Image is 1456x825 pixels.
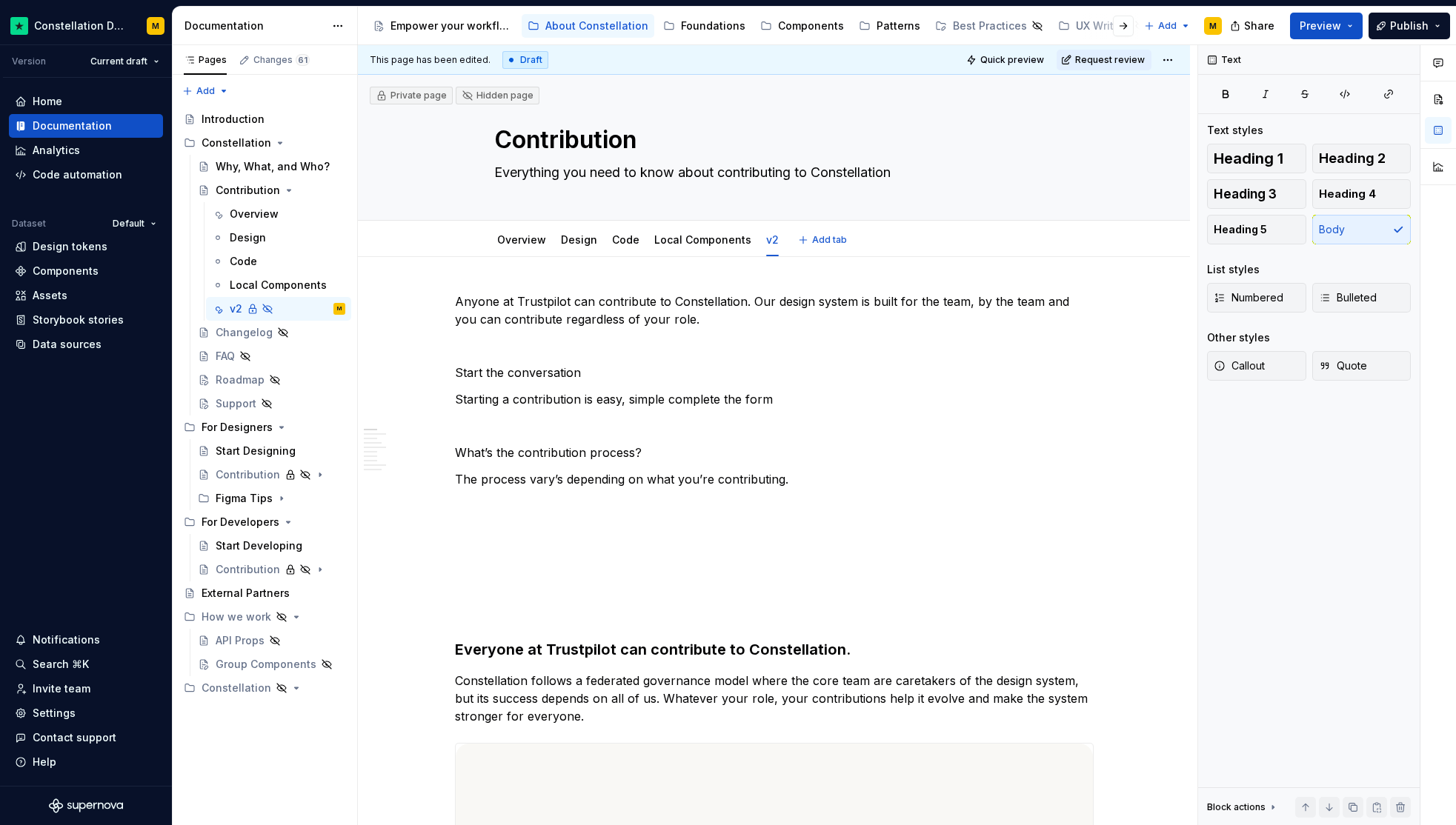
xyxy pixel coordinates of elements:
[12,218,46,230] div: Dataset
[178,107,351,700] div: Page tree
[9,308,163,332] a: Storybook stories
[206,202,351,226] a: Overview
[1300,19,1341,33] span: Preview
[9,114,163,138] a: Documentation
[216,538,302,553] div: Start Developing
[877,19,920,33] div: Patterns
[555,224,603,255] div: Design
[1214,358,1265,373] span: Callout
[184,54,227,66] div: Pages
[1207,283,1306,313] button: Numbered
[370,54,491,66] span: This page has been edited.
[216,491,273,506] div: Figma Tips
[206,273,351,297] a: Local Components
[648,224,757,255] div: Local Components
[33,730,116,745] div: Contact support
[1214,222,1267,237] span: Heading 5
[33,239,107,254] div: Design tokens
[561,233,597,246] a: Design
[1319,358,1367,373] span: Quote
[612,233,639,246] a: Code
[390,19,513,33] div: Empower your workflow. Build incredible experiences.
[1312,351,1412,381] button: Quote
[455,470,1094,488] p: The process vary’s depending on what you’re contributing.
[462,90,533,101] div: Hidden page
[766,233,779,246] a: v2
[178,676,351,700] div: Constellation
[216,467,280,482] div: Contribution
[216,633,265,648] div: API Props
[1207,179,1306,209] button: Heading 3
[253,54,310,66] div: Changes
[1214,151,1283,166] span: Heading 1
[1290,13,1363,39] button: Preview
[794,230,854,250] button: Add tab
[455,390,1094,408] p: Starting a contribution is easy, simple complete the form
[33,681,90,696] div: Invite team
[33,288,67,303] div: Assets
[113,218,144,230] span: Default
[9,726,163,749] button: Contact support
[654,233,751,246] a: Local Components
[192,178,351,202] a: Contribution
[9,701,163,725] a: Settings
[778,19,844,33] div: Components
[202,586,290,601] div: External Partners
[962,50,1051,70] button: Quick preview
[545,19,648,33] div: About Constellation
[1319,151,1386,166] span: Heading 2
[216,657,316,672] div: Group Components
[178,605,351,629] div: How we work
[192,155,351,178] a: Why, What, and Who?
[192,534,351,558] a: Start Developing
[491,122,1051,158] textarea: Contribution
[178,107,351,131] a: Introduction
[192,344,351,368] a: FAQ
[1214,187,1277,201] span: Heading 3
[206,297,351,321] a: v2M
[1207,801,1266,813] div: Block actions
[178,415,351,439] div: For Designers
[216,349,235,364] div: FAQ
[178,131,351,155] div: Constellation
[491,224,552,255] div: Overview
[202,609,271,624] div: How we work
[9,90,163,113] a: Home
[202,420,273,435] div: For Designers
[1369,13,1450,39] button: Publish
[1223,13,1284,39] button: Share
[192,652,351,676] a: Group Components
[33,657,89,672] div: Search ⌘K
[216,444,296,458] div: Start Designing
[376,90,447,101] div: Private page
[1207,330,1270,345] div: Other styles
[230,207,279,221] div: Overview
[12,56,46,67] div: Version
[9,677,163,701] a: Invite team
[216,183,280,198] div: Contribution
[34,19,129,33] div: Constellation Design System
[216,159,330,174] div: Why, What, and Who?
[497,233,546,246] a: Overview
[9,750,163,774] button: Help
[455,444,1094,461] p: What’s the contribution process?
[33,313,124,327] div: Storybook stories
[1158,20,1177,32] span: Add
[178,81,233,101] button: Add
[760,224,785,255] div: v2
[1244,19,1274,33] span: Share
[230,254,257,269] div: Code
[502,51,548,69] div: Draft
[681,19,745,33] div: Foundations
[455,364,1094,381] p: Start the conversation
[216,325,273,340] div: Changelog
[337,301,342,316] div: M
[1312,283,1412,313] button: Bulleted
[1207,797,1279,818] div: Block actions
[367,11,1137,41] div: Page tree
[185,19,325,33] div: Documentation
[33,706,76,721] div: Settings
[929,14,1049,38] a: Best Practices
[1076,19,1130,33] div: UX Writing
[152,20,159,32] div: M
